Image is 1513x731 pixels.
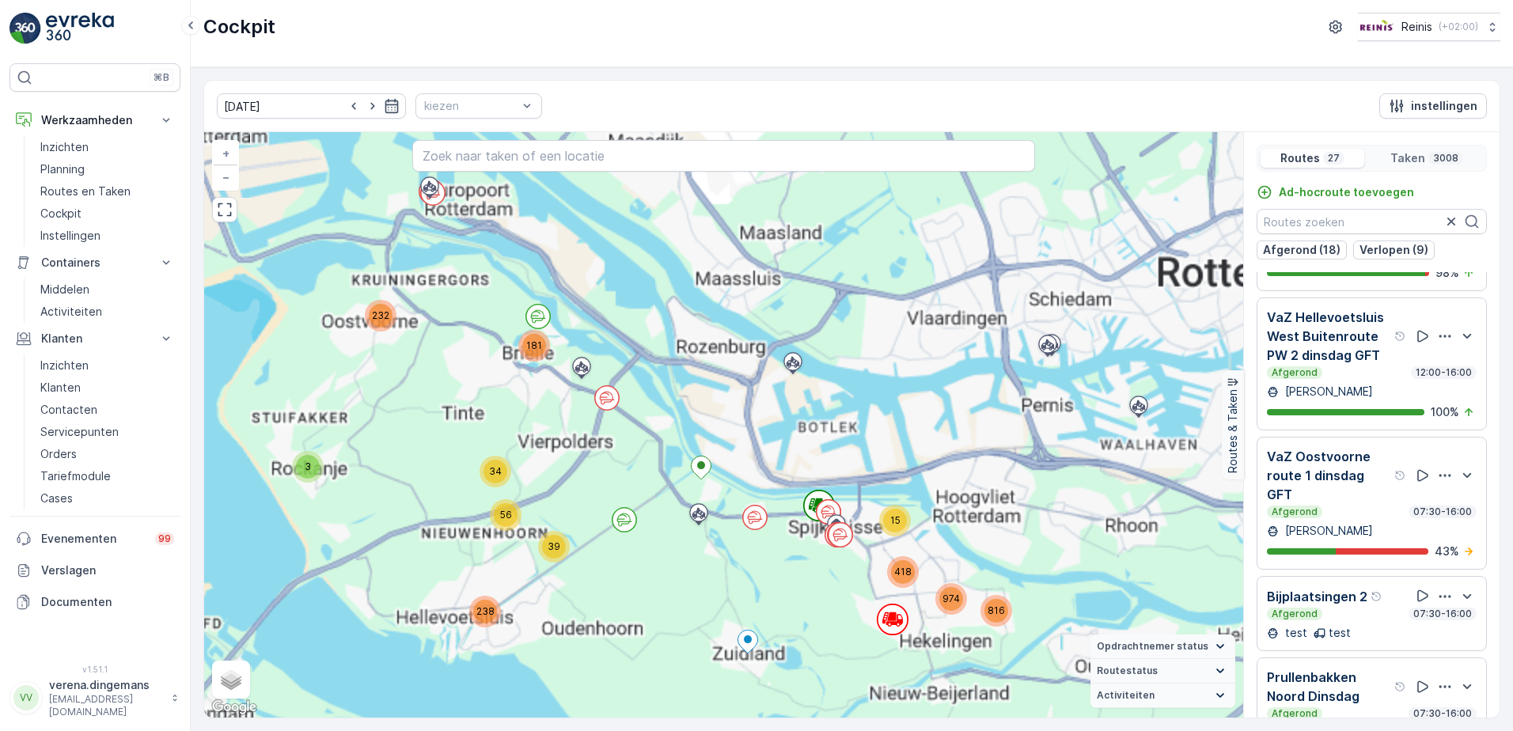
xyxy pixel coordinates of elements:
p: test [1282,625,1307,641]
p: 99 [158,532,171,545]
p: Cases [40,490,73,506]
p: Afgerond [1270,707,1319,720]
button: Afgerond (18) [1257,241,1347,259]
p: test [1329,625,1351,641]
a: In zoomen [214,142,237,165]
a: Middelen [34,278,180,301]
p: Verslagen [41,562,174,578]
button: Reinis(+02:00) [1358,13,1500,41]
span: v 1.51.1 [9,665,180,674]
p: Afgerond [1270,506,1319,518]
p: Middelen [40,282,89,297]
span: Routestatus [1097,665,1158,677]
div: 56 [490,499,521,531]
a: Tariefmodule [34,465,180,487]
p: Afgerond (18) [1263,242,1340,258]
p: Servicepunten [40,424,119,440]
span: 974 [942,593,960,604]
p: Activiteiten [40,304,102,320]
button: instellingen [1379,93,1487,119]
input: Routes zoeken [1257,209,1487,234]
span: 15 [890,514,901,526]
span: 238 [476,605,495,617]
a: Documenten [9,586,180,618]
button: VVverena.dingemans[EMAIL_ADDRESS][DOMAIN_NAME] [9,677,180,718]
p: instellingen [1411,98,1477,114]
span: 39 [548,540,560,552]
p: Routes en Taken [40,184,131,199]
p: Verlopen (9) [1359,242,1428,258]
p: Tariefmodule [40,468,111,484]
p: Documenten [41,594,174,610]
a: Contacten [34,399,180,421]
div: 816 [980,595,1012,627]
span: 56 [500,509,512,521]
a: Activiteiten [34,301,180,323]
span: 232 [372,309,389,321]
div: 34 [480,456,511,487]
a: Cockpit [34,203,180,225]
div: 232 [365,300,396,331]
p: 3008 [1431,152,1460,165]
a: Orders [34,443,180,465]
div: 181 [518,330,550,362]
p: Inzichten [40,139,89,155]
p: Planning [40,161,85,177]
a: Instellingen [34,225,180,247]
a: Routes en Taken [34,180,180,203]
p: Contacten [40,402,97,418]
p: Cockpit [203,14,275,40]
p: 43 % [1435,544,1459,559]
summary: Routestatus [1090,659,1235,684]
div: 15 [879,505,911,536]
p: ⌘B [154,71,169,84]
div: 39 [538,531,570,562]
p: Containers [41,255,149,271]
img: logo [9,13,41,44]
a: Evenementen99 [9,523,180,555]
span: 418 [894,566,912,578]
a: Servicepunten [34,421,180,443]
span: 181 [526,339,542,351]
input: dd/mm/yyyy [217,93,406,119]
p: Afgerond [1270,366,1319,379]
p: Instellingen [40,228,100,244]
p: 07:30-16:00 [1412,608,1473,620]
p: verena.dingemans [49,677,163,693]
p: Prullenbakken Noord Dinsdag [1267,668,1391,706]
p: Routes & Taken [1225,389,1241,473]
a: Inzichten [34,354,180,377]
p: Taken [1390,150,1425,166]
a: Uitzoomen [214,165,237,189]
p: kiezen [424,98,518,114]
p: Ad-hocroute toevoegen [1279,184,1414,200]
button: Verlopen (9) [1353,241,1435,259]
p: 12:00-16:00 [1414,366,1473,379]
p: Routes [1280,150,1320,166]
p: 07:30-16:00 [1412,707,1473,720]
p: Klanten [40,380,81,396]
div: 418 [887,556,919,588]
div: help tooltippictogram [1371,590,1383,603]
a: Planning [34,158,180,180]
p: Cockpit [40,206,82,222]
a: Inzichten [34,136,180,158]
div: help tooltippictogram [1394,330,1407,343]
p: 07:30-16:00 [1412,506,1473,518]
summary: Opdrachtnemer status [1090,634,1235,659]
p: Reinis [1401,19,1432,35]
button: Klanten [9,323,180,354]
a: Layers [214,662,248,697]
p: Bijplaatsingen 2 [1267,587,1367,606]
p: Evenementen [41,531,146,547]
div: help tooltippictogram [1394,680,1407,693]
div: 3 [292,451,324,483]
div: 238 [469,596,501,627]
p: [PERSON_NAME] [1282,523,1373,539]
div: VV [13,685,39,710]
span: − [222,170,230,184]
a: Klanten [34,377,180,399]
p: 98 % [1435,265,1459,281]
p: VaZ Oostvoorne route 1 dinsdag GFT [1267,447,1391,504]
p: ( +02:00 ) [1439,21,1478,33]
